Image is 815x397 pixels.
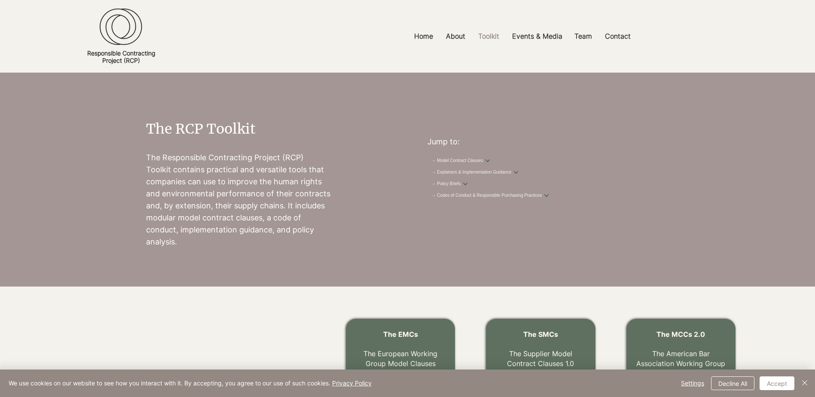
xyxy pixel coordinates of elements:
img: Close [800,378,810,388]
nav: Site [304,27,740,46]
button: More → Policy Briefs pages [463,182,467,186]
a: The EMCs The European Working Group Model ClausesWinter 2025 [363,330,437,377]
p: Toolkit [474,27,504,46]
p: Home [410,27,437,46]
a: Contact [598,27,637,46]
a: → Codes of Conduct & Responsible Purchasing Practices [432,192,542,199]
a: Home [408,27,440,46]
button: Close [800,376,810,390]
button: Accept [760,376,794,390]
p: The Responsible Contracting Project (RCP) Toolkit contains practical and versatile tools that com... [146,152,333,248]
span: Settings [681,377,704,390]
a: About [440,27,472,46]
nav: Site [427,157,561,200]
button: More → Codes of Conduct & Responsible Purchasing Practices pages [544,193,549,198]
button: More → Explainers & Implementation Guidance pages [514,170,518,174]
span: The MCCs 2.0 [656,330,705,339]
a: → Policy Briefs [432,181,461,187]
p: Team [570,27,596,46]
p: Jump to: [427,136,611,147]
a: The SMCs [523,330,558,339]
a: → Explainers & Implementation Guidance [432,169,512,176]
p: Contact [601,27,635,46]
p: About [442,27,470,46]
a: Toolkit [472,27,506,46]
span: We use cookies on our website to see how you interact with it. By accepting, you agree to our use... [9,379,372,387]
a: Events & Media [506,27,568,46]
p: Events & Media [508,27,567,46]
a: Team [568,27,598,46]
a: Privacy Policy [332,379,372,387]
span: The EMCs [383,330,418,339]
a: Responsible ContractingProject (RCP) [87,49,155,64]
a: The MCCs 2.0 The American Bar Association Working Group Model Clauses2021 [636,330,725,387]
button: Decline All [711,376,754,390]
button: More → Model Contract Clauses pages [485,159,490,163]
a: → Model Contract Clauses [432,158,483,164]
a: The Supplier Model Contract Clauses 1.0 [507,349,574,367]
span: The RCP Toolkit [146,120,256,137]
